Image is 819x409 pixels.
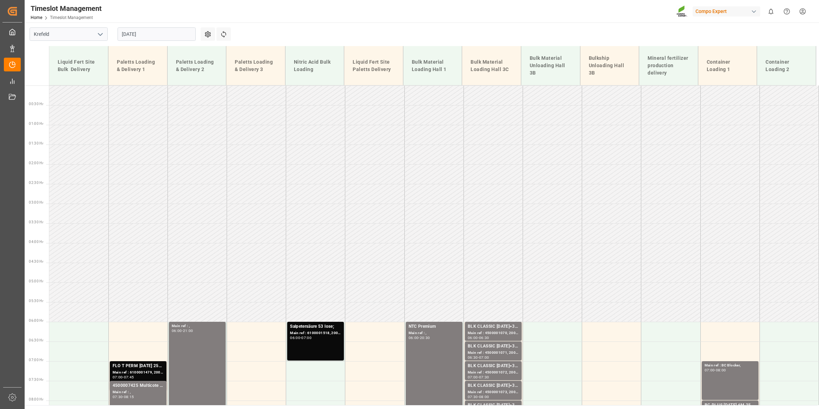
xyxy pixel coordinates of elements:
[468,350,519,356] div: Main ref : 4500001071, 2000001075;
[290,330,341,336] div: Main ref : 6100001518, 2000001336;
[468,336,478,339] div: 06:00
[29,319,43,322] span: 06:00 Hr
[763,4,779,19] button: show 0 new notifications
[29,299,43,303] span: 05:30 Hr
[122,376,124,379] div: -
[468,402,519,409] div: BLK CLASSIC [DATE]+3+TE BULK;
[716,369,726,372] div: 08:00
[29,181,43,185] span: 02:30 Hr
[705,402,756,409] div: BC PLUS [DATE] 6M 25kg (x42) WW;
[113,376,123,379] div: 07:00
[113,370,164,376] div: Main ref : 6100001479, 2000001275; 2000001179;
[29,161,43,165] span: 02:00 Hr
[124,376,134,379] div: 07:45
[290,323,341,330] div: Salpetersäure 53 lose;
[763,56,810,76] div: Container Loading 2
[29,397,43,401] span: 08:00 Hr
[418,336,420,339] div: -
[29,220,43,224] span: 03:30 Hr
[479,376,489,379] div: 07:30
[300,336,301,339] div: -
[676,5,688,18] img: Screenshot%202023-09-29%20at%2010.02.21.png_1712312052.png
[114,56,162,76] div: Paletts Loading & Delivery 1
[124,395,134,398] div: 08:15
[468,382,519,389] div: BLK CLASSIC [DATE]+3+TE BULK;
[409,323,460,330] div: NTC Premium
[350,56,397,76] div: Liquid Fert Site Paletts Delivery
[468,363,519,370] div: BLK CLASSIC [DATE]+3+TE BULK;
[468,370,519,376] div: Main ref : 4500001072, 2000001075;
[479,395,489,398] div: 08:00
[478,395,479,398] div: -
[29,102,43,106] span: 00:30 Hr
[705,369,715,372] div: 07:00
[173,56,221,76] div: Paletts Loading & Delivery 2
[31,15,42,20] a: Home
[113,389,164,395] div: Main ref : ,
[409,330,460,336] div: Main ref : ,
[468,376,478,379] div: 07:00
[468,330,519,336] div: Main ref : 4500001070, 2000001075;
[29,141,43,145] span: 01:30 Hr
[29,260,43,263] span: 04:30 Hr
[586,52,634,79] div: Bulkship Unloading Hall 3B
[172,329,182,332] div: 06:00
[527,52,574,79] div: Bulk Material Unloading Hall 3B
[182,329,183,332] div: -
[95,29,105,40] button: open menu
[118,27,196,41] input: DD.MM.YYYY
[409,56,456,76] div: Bulk Material Loading Hall 1
[693,5,763,18] button: Compo Expert
[290,336,300,339] div: 06:00
[468,56,515,76] div: Bulk Material Loading Hall 3C
[693,6,760,17] div: Compo Expert
[468,389,519,395] div: Main ref : 4500001073, 2000001075;
[704,56,751,76] div: Container Loading 1
[29,122,43,126] span: 01:00 Hr
[478,356,479,359] div: -
[468,356,478,359] div: 06:30
[29,358,43,362] span: 07:00 Hr
[468,323,519,330] div: BLK CLASSIC [DATE]+3+TE BULK;
[30,27,108,41] input: Type to search/select
[420,336,430,339] div: 20:30
[55,56,102,76] div: Liquid Fert Site Bulk Delivery
[183,329,193,332] div: 21:00
[113,363,164,370] div: FLO T PERM [DATE] 25kg (x40) INT;TPL N 12-4-6 25kg (x40) D,A,CH;[PERSON_NAME] 20-5-10-2 25kg (x48...
[29,378,43,382] span: 07:30 Hr
[478,336,479,339] div: -
[122,395,124,398] div: -
[478,376,479,379] div: -
[479,336,489,339] div: 06:30
[29,338,43,342] span: 06:30 Hr
[172,323,223,329] div: Main ref : ,
[29,240,43,244] span: 04:00 Hr
[29,279,43,283] span: 05:00 Hr
[29,200,43,204] span: 03:00 Hr
[479,356,489,359] div: 07:00
[409,336,419,339] div: 06:00
[31,3,102,14] div: Timeslot Management
[714,369,716,372] div: -
[779,4,795,19] button: Help Center
[113,382,164,389] div: 4500007425 Multicote 4M
[705,363,756,369] div: Main ref : BC Blocker,
[301,336,311,339] div: 07:00
[468,343,519,350] div: BLK CLASSIC [DATE]+3+TE BULK;
[291,56,339,76] div: Nitric Acid Bulk Loading
[232,56,279,76] div: Paletts Loading & Delivery 3
[113,395,123,398] div: 07:30
[645,52,692,79] div: Mineral fertilizer production delivery
[468,395,478,398] div: 07:30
